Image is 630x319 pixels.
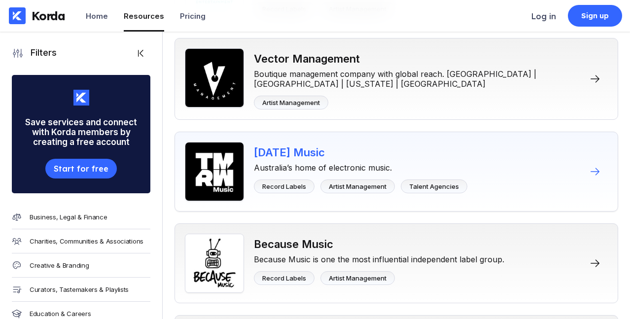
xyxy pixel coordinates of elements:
[254,146,467,159] div: [DATE] Music
[254,238,504,250] div: Because Music
[254,65,582,89] div: Boutique management company with global reach. [GEOGRAPHIC_DATA] | [GEOGRAPHIC_DATA] | [US_STATE]...
[12,229,150,253] a: Charities, Communities & Associations
[329,274,386,282] div: Artist Management
[24,47,57,59] div: Filters
[262,274,306,282] div: Record Labels
[175,132,618,212] a: TMRW Music[DATE] MusicAustralia’s home of electronic music.Record LabelsArtist ManagementTalent A...
[262,182,306,190] div: Record Labels
[531,11,556,21] div: Log in
[409,182,459,190] div: Talent Agencies
[12,106,150,159] div: Save services and connect with Korda members by creating a free account
[175,38,618,120] a: Vector ManagementVector ManagementBoutique management company with global reach. [GEOGRAPHIC_DATA...
[30,213,107,221] div: Business, Legal & Finance
[254,52,582,65] div: Vector Management
[581,11,609,21] div: Sign up
[185,48,244,107] img: Vector Management
[12,253,150,278] a: Creative & Branding
[54,164,108,174] div: Start for free
[185,234,244,293] img: Because Music
[124,11,164,21] div: Resources
[185,142,244,201] img: TMRW Music
[12,278,150,302] a: Curators, Tastemakers & Playlists
[254,159,467,173] div: Australia’s home of electronic music.
[30,261,89,269] div: Creative & Branding
[568,5,622,27] a: Sign up
[30,310,91,318] div: Education & Careers
[30,285,129,293] div: Curators, Tastemakers & Playlists
[30,237,143,245] div: Charities, Communities & Associations
[180,11,206,21] div: Pricing
[329,182,386,190] div: Artist Management
[254,250,504,264] div: Because Music is one the most influential independent label group.
[175,223,618,303] a: Because MusicBecause MusicBecause Music is one the most influential independent label group.Recor...
[45,159,116,178] button: Start for free
[86,11,108,21] div: Home
[32,8,65,23] div: Korda
[262,99,320,106] div: Artist Management
[12,205,150,229] a: Business, Legal & Finance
